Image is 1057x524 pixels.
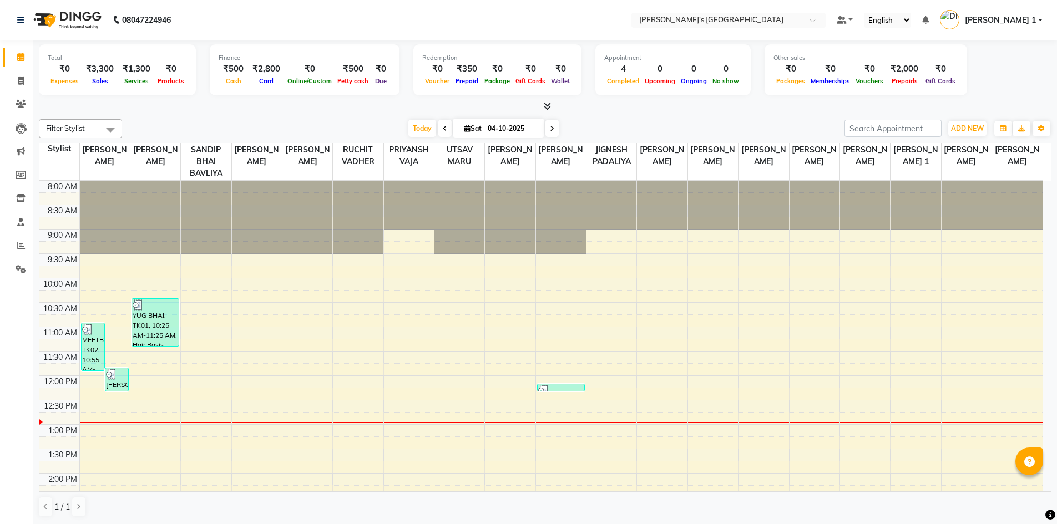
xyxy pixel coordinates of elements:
div: Other sales [773,53,958,63]
div: 11:30 AM [41,352,79,363]
div: 8:00 AM [45,181,79,192]
span: [PERSON_NAME] [840,143,890,169]
span: 1 / 1 [54,501,70,513]
span: Sat [462,124,484,133]
div: ₹1,300 [118,63,155,75]
span: Products [155,77,187,85]
div: ₹2,800 [248,63,285,75]
div: ₹0 [155,63,187,75]
span: Today [408,120,436,137]
div: MEETBHAI, TK02, 10:55 AM-11:55 AM, Hair Basis - Hair Cut,Hair Basis - [PERSON_NAME] [82,323,104,370]
div: ₹500 [335,63,371,75]
span: Voucher [422,77,452,85]
span: Prepaid [453,77,481,85]
div: ₹350 [452,63,482,75]
div: ₹2,000 [886,63,923,75]
div: 8:30 AM [45,205,79,217]
span: Due [372,77,390,85]
div: ₹0 [422,63,452,75]
span: Gift Cards [923,77,958,85]
span: Expenses [48,77,82,85]
span: Memberships [808,77,853,85]
span: RUCHIT VADHER [333,143,383,169]
div: 4 [604,63,642,75]
span: PRIYANSH VAJA [384,143,434,169]
div: 12:30 PM [42,400,79,412]
span: [PERSON_NAME] [282,143,332,169]
span: [PERSON_NAME] [232,143,282,169]
div: ₹3,300 [82,63,118,75]
span: [PERSON_NAME] [790,143,839,169]
div: DHARMIK BHAI, TK03, 12:10 PM-12:20 PM, PRIMIUM HAIR WASH [538,384,584,391]
div: ₹0 [285,63,335,75]
span: SANDIP BHAI BAVLIYA [181,143,231,180]
div: Stylist [39,143,79,155]
input: 2025-10-04 [484,120,540,137]
span: Upcoming [642,77,678,85]
iframe: chat widget [1010,480,1046,513]
span: [PERSON_NAME] [637,143,687,169]
div: 1:30 PM [46,449,79,461]
div: 2:00 PM [46,474,79,485]
div: ₹0 [923,63,958,75]
span: Ongoing [678,77,710,85]
div: Finance [219,53,391,63]
div: 9:00 AM [45,230,79,241]
span: Petty cash [335,77,371,85]
div: 10:00 AM [41,278,79,290]
span: [PERSON_NAME] [739,143,788,169]
div: 1:00 PM [46,425,79,436]
div: Total [48,53,187,63]
span: Services [122,77,151,85]
span: Package [482,77,513,85]
div: 12:00 PM [42,376,79,388]
div: Redemption [422,53,573,63]
div: 0 [710,63,742,75]
span: [PERSON_NAME] [992,143,1043,169]
span: [PERSON_NAME] [485,143,535,169]
button: ADD NEW [948,121,987,136]
span: UTSAV MARU [434,143,484,169]
div: ₹0 [371,63,391,75]
b: 08047224946 [122,4,171,35]
span: [PERSON_NAME] 1 [965,14,1036,26]
div: ₹0 [808,63,853,75]
div: 0 [678,63,710,75]
div: Appointment [604,53,742,63]
span: [PERSON_NAME] [80,143,130,169]
span: Wallet [548,77,573,85]
span: Vouchers [853,77,886,85]
span: [PERSON_NAME] [688,143,738,169]
div: ₹0 [853,63,886,75]
img: DHRUV DAVE 1 [940,10,959,29]
div: ₹0 [773,63,808,75]
span: No show [710,77,742,85]
span: Online/Custom [285,77,335,85]
span: Sales [89,77,111,85]
span: Card [256,77,276,85]
span: Completed [604,77,642,85]
div: ₹0 [548,63,573,75]
span: [PERSON_NAME] [536,143,586,169]
div: 10:30 AM [41,303,79,314]
span: [PERSON_NAME] [130,143,180,169]
div: ₹500 [219,63,248,75]
div: 9:30 AM [45,254,79,266]
div: 0 [642,63,678,75]
div: ₹0 [482,63,513,75]
div: 11:00 AM [41,327,79,339]
div: ₹0 [48,63,82,75]
span: Packages [773,77,808,85]
input: Search Appointment [844,120,942,137]
span: ADD NEW [951,124,984,133]
div: ₹0 [513,63,548,75]
span: Cash [223,77,244,85]
div: YUG BHAI, TK01, 10:25 AM-11:25 AM, Hair Basis - Hair Cut,Hair Basis - [PERSON_NAME] [132,299,179,346]
div: [PERSON_NAME], TK04, 11:50 AM-12:20 PM, Hair Basis - Hair Cut [105,368,128,391]
span: [PERSON_NAME] 1 [891,143,940,169]
span: Prepaids [889,77,921,85]
span: JIGNESH PADALIYA [586,143,636,169]
span: Gift Cards [513,77,548,85]
span: [PERSON_NAME] [942,143,992,169]
span: Filter Stylist [46,124,85,133]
